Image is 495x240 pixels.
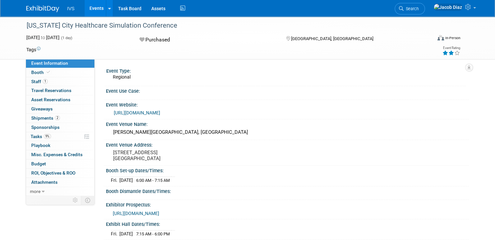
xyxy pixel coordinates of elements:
[30,189,40,194] span: more
[119,230,133,237] td: [DATE]
[111,177,119,184] td: Fri.
[26,123,94,132] a: Sponsorships
[106,140,469,148] div: Event Venue Address:
[31,152,83,157] span: Misc. Expenses & Credits
[106,200,469,208] div: Exhibitor Prospectus:
[114,110,160,115] a: [URL][DOMAIN_NAME]
[31,97,70,102] span: Asset Reservations
[26,46,40,53] td: Tags
[55,115,60,120] span: 2
[291,36,373,41] span: [GEOGRAPHIC_DATA], [GEOGRAPHIC_DATA]
[106,119,469,128] div: Event Venue Name:
[47,70,50,74] i: Booth reservation complete
[31,134,51,139] span: Tasks
[26,187,94,196] a: more
[136,178,170,183] span: 6:00 AM - 7:15 AM
[442,46,460,50] div: Event Rating
[106,166,469,174] div: Booth Set-up Dates/Times:
[26,35,60,40] span: [DATE] [DATE]
[106,219,469,228] div: Exhibit Hall Dates/Times:
[26,95,94,104] a: Asset Reservations
[26,178,94,187] a: Attachments
[26,141,94,150] a: Playbook
[396,34,460,44] div: Event Format
[445,36,460,40] div: In-Person
[137,34,276,46] div: Purchased
[26,86,94,95] a: Travel Reservations
[40,35,46,40] span: to
[31,79,48,84] span: Staff
[31,106,53,111] span: Giveaways
[26,169,94,178] a: ROI, Objectives & ROO
[81,196,95,204] td: Toggle Event Tabs
[24,20,424,32] div: [US_STATE] City Healthcare Simulation Conference
[111,127,464,137] div: [PERSON_NAME][GEOGRAPHIC_DATA], [GEOGRAPHIC_DATA]
[67,6,75,11] span: IVS
[404,6,419,11] span: Search
[26,159,94,168] a: Budget
[26,114,94,123] a: Shipments2
[395,3,425,14] a: Search
[113,150,250,161] pre: [STREET_ADDRESS] [GEOGRAPHIC_DATA]
[26,59,94,68] a: Event Information
[43,79,48,84] span: 1
[106,86,469,94] div: Event Use Case:
[111,230,119,237] td: Fri.
[433,4,462,11] img: Jacob Diaz
[113,74,131,80] span: Regional
[31,115,60,121] span: Shipments
[31,70,51,75] span: Booth
[26,68,94,77] a: Booth
[31,88,71,93] span: Travel Reservations
[26,105,94,113] a: Giveaways
[26,77,94,86] a: Staff1
[44,134,51,139] span: 9%
[70,196,81,204] td: Personalize Event Tab Strip
[31,125,60,130] span: Sponsorships
[437,35,444,40] img: Format-Inperson.png
[26,132,94,141] a: Tasks9%
[26,150,94,159] a: Misc. Expenses & Credits
[31,170,75,176] span: ROI, Objectives & ROO
[61,36,72,40] span: (1 day)
[26,6,59,12] img: ExhibitDay
[31,60,68,66] span: Event Information
[136,231,170,236] span: 7:15 AM - 6:00 PM
[106,100,469,108] div: Event Website:
[119,177,133,184] td: [DATE]
[106,66,466,74] div: Event Type:
[106,186,469,195] div: Booth Dismantle Dates/Times:
[113,211,159,216] a: [URL][DOMAIN_NAME]
[31,143,50,148] span: Playbook
[31,161,46,166] span: Budget
[31,180,58,185] span: Attachments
